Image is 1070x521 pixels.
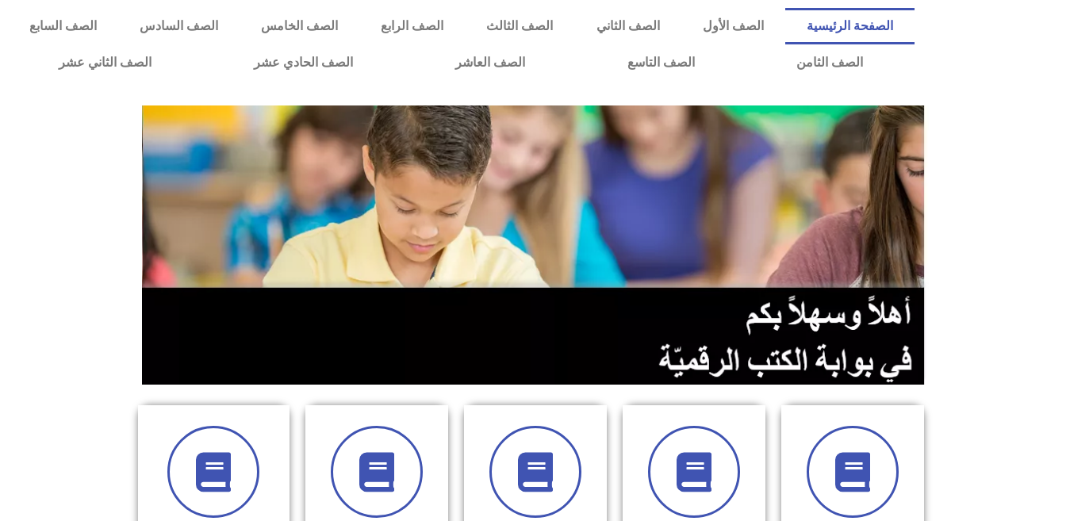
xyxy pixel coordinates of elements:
[746,44,915,81] a: الصف الثامن
[118,8,240,44] a: الصف السادس
[575,8,681,44] a: الصف الثاني
[240,8,359,44] a: الصف الخامس
[576,44,746,81] a: الصف التاسع
[359,8,465,44] a: الصف الرابع
[681,8,785,44] a: الصف الأول
[465,8,574,44] a: الصف الثالث
[405,44,577,81] a: الصف العاشر
[8,44,203,81] a: الصف الثاني عشر
[203,44,405,81] a: الصف الحادي عشر
[785,8,915,44] a: الصفحة الرئيسية
[8,8,118,44] a: الصف السابع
